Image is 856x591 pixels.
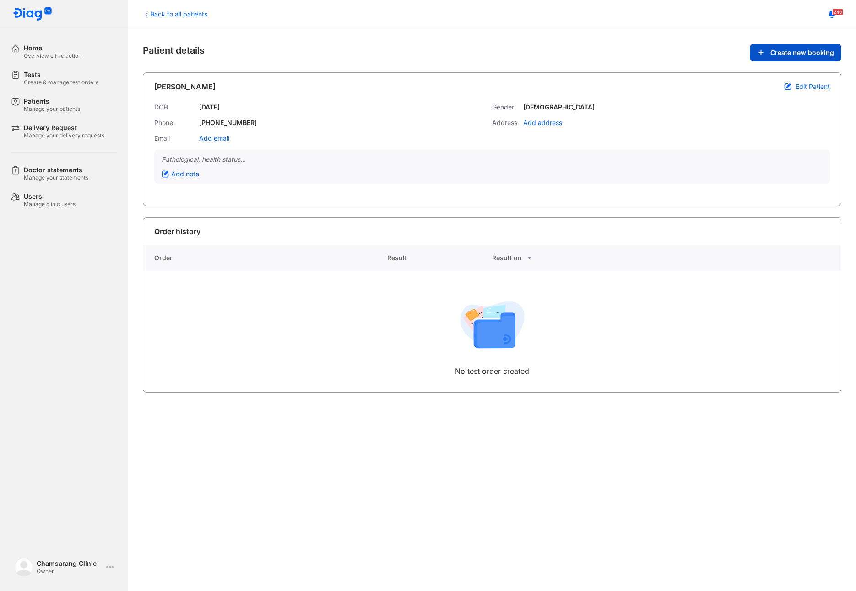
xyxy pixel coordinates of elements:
[13,7,52,22] img: logo
[492,103,520,111] div: Gender
[15,558,33,576] img: logo
[154,134,195,142] div: Email
[492,119,520,127] div: Address
[199,134,229,142] div: Add email
[832,9,843,15] span: 240
[24,97,80,105] div: Patients
[199,103,220,111] div: [DATE]
[24,44,81,52] div: Home
[492,252,597,263] div: Result on
[24,166,88,174] div: Doctor statements
[143,9,207,19] div: Back to all patients
[24,71,98,79] div: Tests
[154,103,195,111] div: DOB
[796,82,830,91] span: Edit Patient
[24,192,76,201] div: Users
[24,174,88,181] div: Manage your statements
[154,226,200,237] div: Order history
[523,103,595,111] div: [DEMOGRAPHIC_DATA]
[154,119,195,127] div: Phone
[24,132,104,139] div: Manage your delivery requests
[750,44,841,61] button: Create new booking
[154,81,216,92] div: [PERSON_NAME]
[143,44,841,61] div: Patient details
[162,170,199,178] div: Add note
[24,52,81,60] div: Overview clinic action
[523,119,562,127] div: Add address
[24,79,98,86] div: Create & manage test orders
[387,245,492,271] div: Result
[24,105,80,113] div: Manage your patients
[37,559,103,568] div: Chamsarang Clinic
[162,155,823,164] div: Pathological, health status...
[24,201,76,208] div: Manage clinic users
[770,49,834,57] span: Create new booking
[37,568,103,575] div: Owner
[24,124,104,132] div: Delivery Request
[455,366,529,377] div: No test order created
[199,119,257,127] div: [PHONE_NUMBER]
[143,245,387,271] div: Order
